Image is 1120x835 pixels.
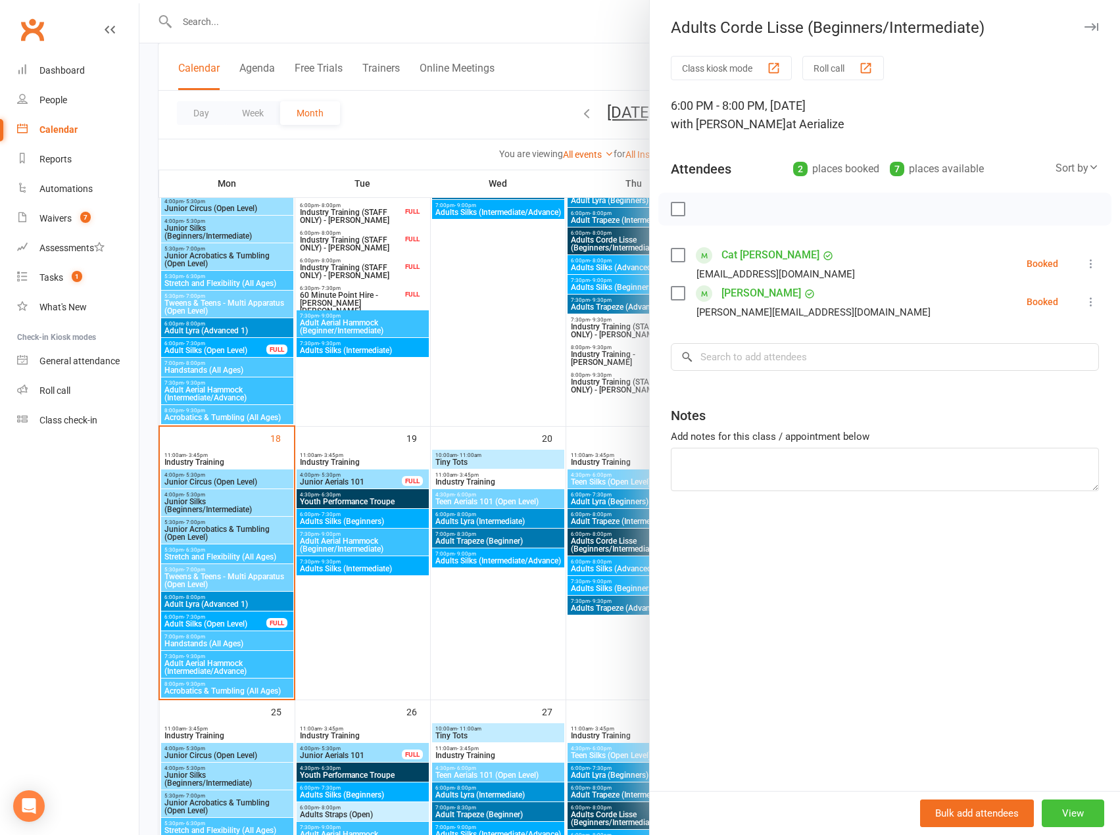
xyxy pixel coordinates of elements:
div: 2 [793,162,808,176]
div: Roll call [39,385,70,396]
div: Reports [39,154,72,164]
a: Roll call [17,376,139,406]
div: People [39,95,67,105]
button: Class kiosk mode [671,56,792,80]
a: Tasks 1 [17,263,139,293]
a: Automations [17,174,139,204]
div: places booked [793,160,879,178]
div: Open Intercom Messenger [13,790,45,822]
button: View [1042,799,1104,827]
a: People [17,85,139,115]
div: Calendar [39,124,78,135]
a: Calendar [17,115,139,145]
div: Booked [1027,259,1058,268]
a: Cat [PERSON_NAME] [721,245,819,266]
a: Dashboard [17,56,139,85]
div: Notes [671,406,706,425]
span: 7 [80,212,91,223]
div: places available [890,160,984,178]
button: Roll call [802,56,884,80]
button: Bulk add attendees [920,799,1034,827]
a: Waivers 7 [17,204,139,233]
a: Reports [17,145,139,174]
div: Class check-in [39,415,97,425]
a: [PERSON_NAME] [721,283,801,304]
a: Class kiosk mode [17,406,139,435]
div: Dashboard [39,65,85,76]
div: 6:00 PM - 8:00 PM, [DATE] [671,97,1099,133]
div: What's New [39,302,87,312]
a: Clubworx [16,13,49,46]
div: Sort by [1056,160,1099,177]
div: 7 [890,162,904,176]
div: Tasks [39,272,63,283]
div: Attendees [671,160,731,178]
span: 1 [72,271,82,282]
div: Add notes for this class / appointment below [671,429,1099,444]
a: Assessments [17,233,139,263]
span: at Aerialize [786,117,844,131]
a: What's New [17,293,139,322]
input: Search to add attendees [671,343,1099,371]
div: [PERSON_NAME][EMAIL_ADDRESS][DOMAIN_NAME] [696,304,931,321]
div: Booked [1027,297,1058,306]
div: [EMAIL_ADDRESS][DOMAIN_NAME] [696,266,855,283]
div: Assessments [39,243,105,253]
span: with [PERSON_NAME] [671,117,786,131]
div: Adults Corde Lisse (Beginners/Intermediate) [650,18,1120,37]
div: Waivers [39,213,72,224]
div: General attendance [39,356,120,366]
div: Automations [39,183,93,194]
a: General attendance kiosk mode [17,346,139,376]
